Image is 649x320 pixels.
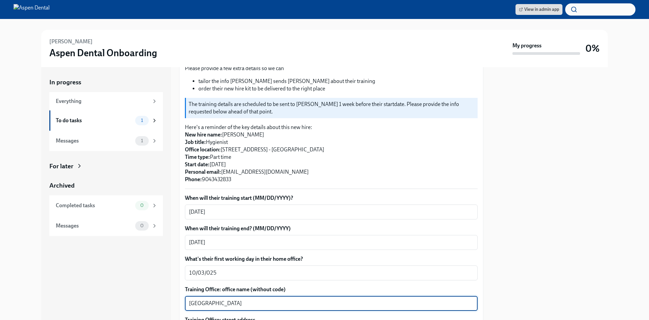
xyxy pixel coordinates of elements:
textarea: [GEOGRAPHIC_DATA] [189,299,474,307]
p: Here's a reminder of the key details about this new hire: [PERSON_NAME] Hygienist [STREET_ADDRESS... [185,124,478,183]
a: To do tasks1 [49,110,163,131]
a: Everything [49,92,163,110]
textarea: [DATE] [189,208,474,216]
strong: Job title: [185,139,206,145]
a: View in admin app [515,4,562,15]
div: Messages [56,137,133,145]
strong: Personal email: [185,169,221,175]
h3: Aspen Dental Onboarding [49,47,157,59]
textarea: [DATE] [189,238,474,247]
a: In progress [49,78,163,87]
li: tailor the info [PERSON_NAME] sends [PERSON_NAME] about their training [198,78,478,85]
span: 1 [137,138,147,143]
div: To do tasks [56,117,133,124]
div: For later [49,162,73,171]
span: 0 [136,223,148,228]
span: View in admin app [519,6,559,13]
div: Messages [56,222,133,230]
img: Aspen Dental [14,4,50,15]
label: What's their first working day in their home office? [185,255,478,263]
a: Messages0 [49,216,163,236]
a: Messages1 [49,131,163,151]
p: The training details are scheduled to be sent to [PERSON_NAME] 1 week before their startdate. Ple... [189,101,475,115]
span: 0 [136,203,148,208]
textarea: 10/03/025 [189,269,474,277]
div: Everything [56,98,149,105]
p: Please provide a few extra details so we can [185,65,478,72]
label: When will their training start (MM/DD/YYYY)? [185,194,478,202]
a: Archived [49,181,163,190]
h6: [PERSON_NAME] [49,38,93,45]
strong: Phone: [185,176,202,183]
div: Completed tasks [56,202,133,209]
strong: Office location: [185,146,221,153]
strong: Time type: [185,154,210,160]
h3: 0% [585,42,600,55]
label: Training Office: office name (without code) [185,286,478,293]
strong: New hire name: [185,131,222,138]
label: When will their training end? (MM/DD/YYYY) [185,225,478,232]
strong: My progress [512,42,542,49]
a: Completed tasks0 [49,195,163,216]
strong: Start date: [185,161,210,168]
span: 1 [137,118,147,123]
a: For later [49,162,163,171]
li: order their new hire kit to be delivered to the right place [198,85,478,92]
